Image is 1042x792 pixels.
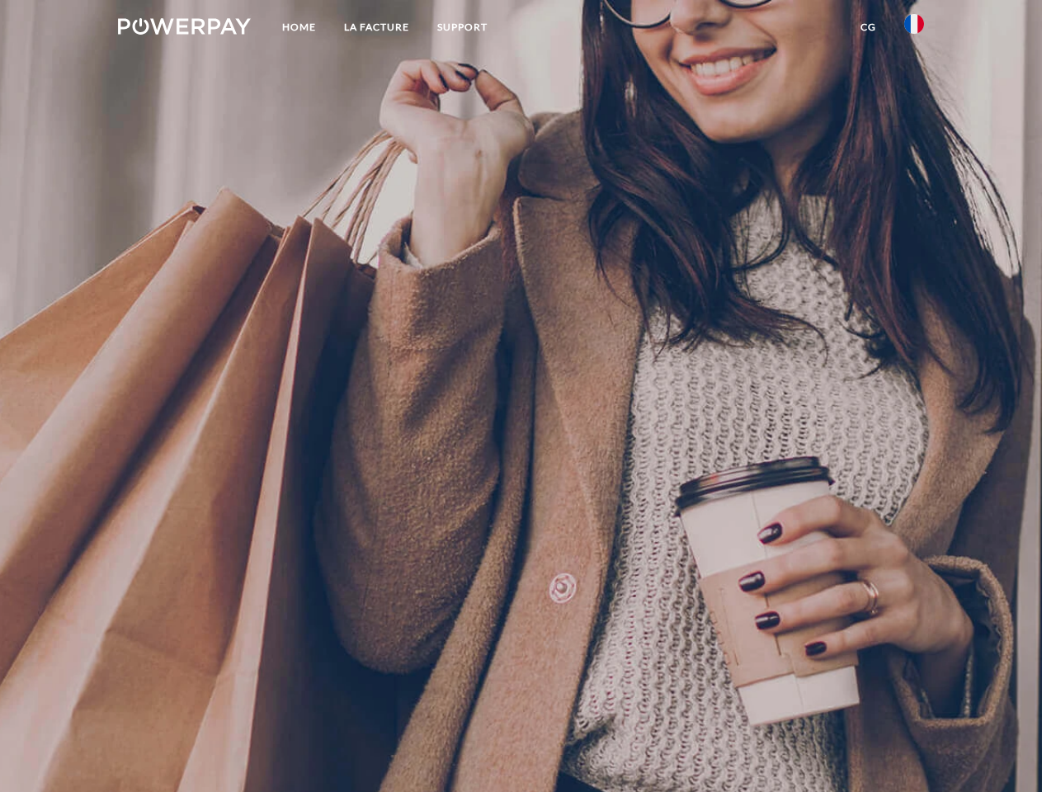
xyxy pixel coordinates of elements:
[330,12,423,42] a: LA FACTURE
[423,12,502,42] a: Support
[268,12,330,42] a: Home
[118,18,251,35] img: logo-powerpay-white.svg
[846,12,890,42] a: CG
[904,14,924,34] img: fr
